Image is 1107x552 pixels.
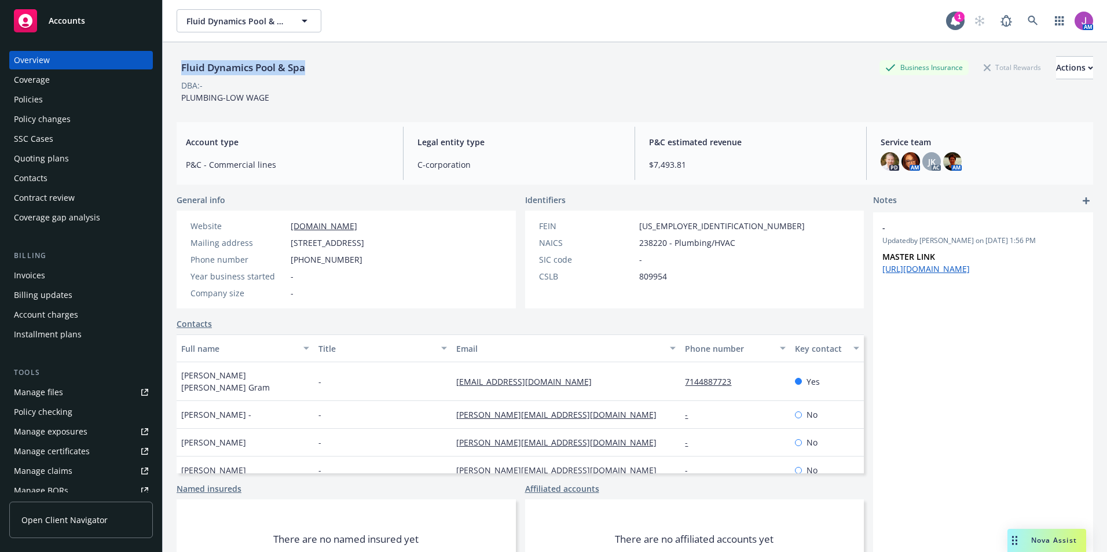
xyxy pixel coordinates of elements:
div: CSLB [539,270,635,282]
a: Contacts [9,169,153,187]
span: [PHONE_NUMBER] [291,253,362,266]
div: Policies [14,90,43,109]
span: [PERSON_NAME] [181,464,246,476]
span: - [318,464,321,476]
div: Overview [14,51,50,69]
img: photo [1075,12,1093,30]
div: Quoting plans [14,149,69,168]
div: Key contact [795,343,846,355]
a: Search [1021,9,1044,32]
div: Full name [181,343,296,355]
a: [EMAIL_ADDRESS][DOMAIN_NAME] [456,376,601,387]
div: SSC Cases [14,130,53,148]
span: Yes [807,376,820,388]
span: Updated by [PERSON_NAME] on [DATE] 1:56 PM [882,235,1084,246]
span: C-corporation [417,159,621,171]
div: Email [456,343,664,355]
a: Coverage [9,71,153,89]
span: - [291,287,294,299]
button: Nova Assist [1007,529,1086,552]
a: add [1079,194,1093,208]
div: Contract review [14,189,75,207]
a: [PERSON_NAME][EMAIL_ADDRESS][DOMAIN_NAME] [456,465,666,476]
a: Contract review [9,189,153,207]
span: No [807,464,818,476]
div: 1 [954,12,965,22]
div: Fluid Dynamics Pool & Spa [177,60,310,75]
span: Legal entity type [417,136,621,148]
button: Email [452,334,681,362]
div: Billing [9,250,153,262]
span: - [318,376,321,388]
a: - [685,409,697,420]
div: Billing updates [14,286,72,304]
span: Notes [873,194,897,208]
span: JK [928,156,936,168]
a: Accounts [9,5,153,37]
span: - [291,270,294,282]
a: [PERSON_NAME][EMAIL_ADDRESS][DOMAIN_NAME] [456,409,666,420]
a: Policy checking [9,403,153,421]
button: Key contact [790,334,864,362]
span: Identifiers [525,194,566,206]
a: Policy changes [9,110,153,128]
span: PLUMBING-LOW WAGE [181,92,269,103]
span: Account type [186,136,389,148]
a: Manage certificates [9,442,153,461]
a: Coverage gap analysis [9,208,153,227]
span: P&C - Commercial lines [186,159,389,171]
a: Named insureds [177,483,241,495]
span: $7,493.81 [649,159,852,171]
a: - [685,465,697,476]
a: Overview [9,51,153,69]
div: NAICS [539,237,635,249]
span: Service team [881,136,1084,148]
div: Manage exposures [14,422,87,441]
a: [URL][DOMAIN_NAME] [882,263,970,274]
div: FEIN [539,220,635,232]
a: 7144887723 [685,376,741,387]
button: Full name [177,334,314,362]
div: DBA: - [181,79,203,91]
a: Manage BORs [9,481,153,500]
div: Title [318,343,434,355]
a: - [685,437,697,448]
div: Invoices [14,266,45,285]
img: photo [881,152,899,171]
span: There are no affiliated accounts yet [615,532,774,546]
a: Affiliated accounts [525,483,599,495]
div: Website [190,220,286,232]
span: General info [177,194,225,206]
span: Accounts [49,16,85,25]
span: No [807,436,818,448]
span: [PERSON_NAME] - [181,409,251,421]
a: Contacts [177,318,212,330]
strong: MASTER LINK [882,251,935,262]
span: - [318,436,321,448]
span: - [639,253,642,266]
div: -Updatedby [PERSON_NAME] on [DATE] 1:56 PMMASTER LINK [URL][DOMAIN_NAME] [873,212,1093,284]
span: 809954 [639,270,667,282]
span: Open Client Navigator [21,514,108,526]
div: Company size [190,287,286,299]
span: Manage exposures [9,422,153,441]
span: There are no named insured yet [273,532,419,546]
div: Tools [9,367,153,378]
div: Drag to move [1007,529,1022,552]
div: Manage claims [14,462,72,480]
div: Manage BORs [14,481,68,500]
div: Mailing address [190,237,286,249]
span: P&C estimated revenue [649,136,852,148]
span: - [318,409,321,421]
div: Account charges [14,306,78,324]
a: SSC Cases [9,130,153,148]
a: [DOMAIN_NAME] [291,220,357,231]
a: Manage claims [9,462,153,480]
span: No [807,409,818,421]
a: Start snowing [968,9,991,32]
div: Installment plans [14,325,82,344]
div: Manage certificates [14,442,90,461]
a: Manage files [9,383,153,402]
div: Phone number [685,343,773,355]
img: photo [901,152,920,171]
